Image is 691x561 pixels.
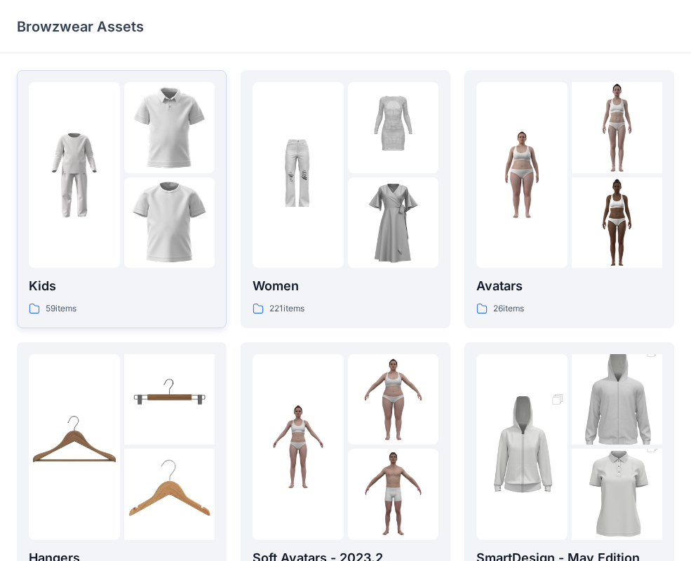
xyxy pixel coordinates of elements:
[464,70,674,328] a: folder 1folder 2folder 3Avatars26items
[269,302,304,316] p: 221 items
[348,449,439,540] img: folder 3
[253,276,438,296] p: Women
[29,276,215,296] p: Kids
[124,449,215,540] img: folder 3
[253,130,344,221] img: folder 1
[476,130,568,221] img: folder 1
[124,354,215,445] img: folder 2
[572,82,663,173] img: folder 2
[572,331,663,467] img: folder 2
[348,82,439,173] img: folder 2
[572,177,663,269] img: folder 3
[46,302,76,316] p: 59 items
[493,302,524,316] p: 26 items
[476,276,662,296] p: Avatars
[124,177,215,269] img: folder 3
[17,17,144,36] p: Browzwear Assets
[17,70,227,328] a: folder 1folder 2folder 3Kids59items
[253,401,344,492] img: folder 1
[348,177,439,269] img: folder 3
[241,70,450,328] a: folder 1folder 2folder 3Women221items
[348,354,439,445] img: folder 2
[476,379,568,515] img: folder 1
[124,82,215,173] img: folder 2
[29,401,120,492] img: folder 1
[29,130,120,221] img: folder 1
